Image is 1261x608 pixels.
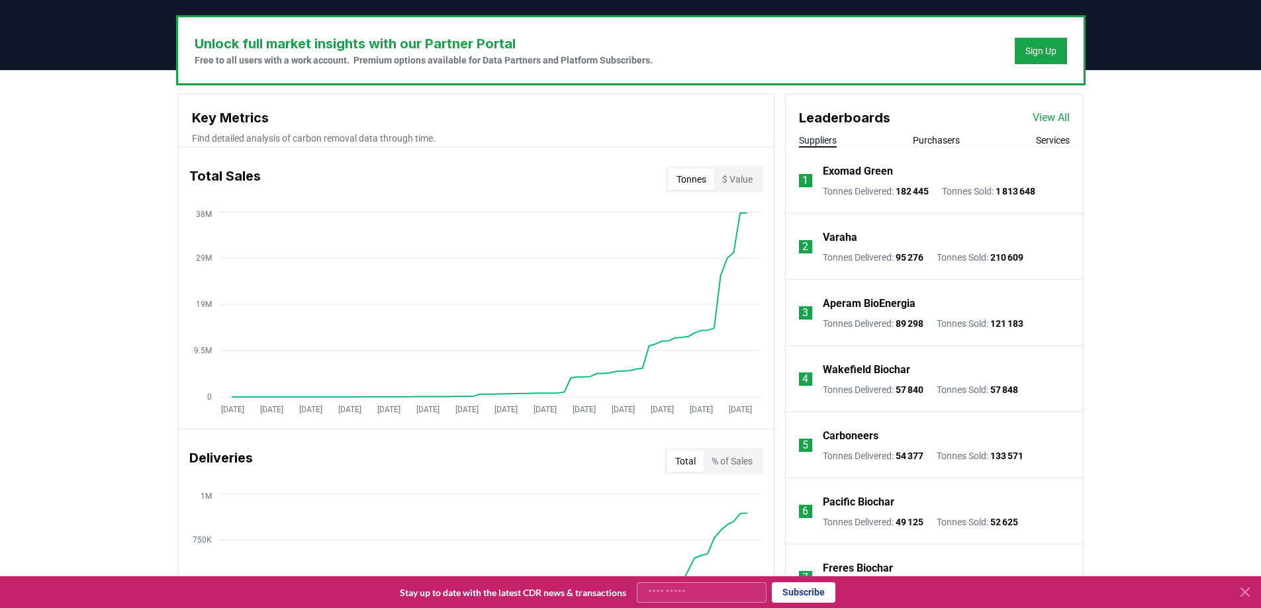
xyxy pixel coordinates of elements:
[494,405,517,414] tspan: [DATE]
[823,383,923,396] p: Tonnes Delivered :
[689,405,712,414] tspan: [DATE]
[802,173,808,189] p: 1
[416,405,439,414] tspan: [DATE]
[913,134,960,147] button: Purchasers
[896,252,923,263] span: 95 276
[1015,38,1067,64] button: Sign Up
[823,317,923,330] p: Tonnes Delivered :
[990,451,1023,461] span: 133 571
[937,383,1018,396] p: Tonnes Sold :
[714,169,761,190] button: $ Value
[823,515,923,529] p: Tonnes Delivered :
[896,451,923,461] span: 54 377
[937,449,1023,462] p: Tonnes Sold :
[650,405,673,414] tspan: [DATE]
[194,346,212,355] tspan: 9.5M
[799,108,890,128] h3: Leaderboards
[259,405,283,414] tspan: [DATE]
[823,163,893,179] a: Exomad Green
[823,296,915,312] a: Aperam BioEnergia
[189,448,253,474] h3: Deliveries
[192,108,761,128] h3: Key Metrics
[942,185,1035,198] p: Tonnes Sold :
[611,405,634,414] tspan: [DATE]
[990,517,1018,527] span: 52 625
[823,185,929,198] p: Tonnes Delivered :
[338,405,361,414] tspan: [DATE]
[728,405,751,414] tspan: [DATE]
[823,362,910,378] a: Wakefield Biochar
[196,210,212,219] tspan: 38M
[189,166,261,193] h3: Total Sales
[802,437,808,453] p: 5
[1036,134,1070,147] button: Services
[196,253,212,263] tspan: 29M
[823,428,878,444] a: Carboneers
[1033,110,1070,126] a: View All
[823,494,894,510] a: Pacific Biochar
[823,230,857,245] a: Varaha
[937,251,1023,264] p: Tonnes Sold :
[802,239,808,255] p: 2
[937,317,1023,330] p: Tonnes Sold :
[937,515,1018,529] p: Tonnes Sold :
[220,405,244,414] tspan: [DATE]
[990,252,1023,263] span: 210 609
[823,560,893,576] a: Freres Biochar
[201,492,212,501] tspan: 1M
[896,186,929,196] span: 182 445
[195,34,653,54] h3: Unlock full market insights with our Partner Portal
[533,405,556,414] tspan: [DATE]
[669,169,714,190] button: Tonnes
[377,405,400,414] tspan: [DATE]
[704,451,761,472] button: % of Sales
[193,535,212,544] tspan: 750K
[572,405,595,414] tspan: [DATE]
[667,451,704,472] button: Total
[896,517,923,527] span: 49 125
[823,251,923,264] p: Tonnes Delivered :
[990,384,1018,395] span: 57 848
[196,300,212,309] tspan: 19M
[802,570,808,586] p: 7
[799,134,837,147] button: Suppliers
[207,392,212,402] tspan: 0
[195,54,653,67] p: Free to all users with a work account. Premium options available for Data Partners and Platform S...
[823,449,923,462] p: Tonnes Delivered :
[802,503,808,519] p: 6
[896,318,923,329] span: 89 298
[990,318,1023,329] span: 121 183
[802,371,808,387] p: 4
[996,186,1035,196] span: 1 813 648
[1025,44,1056,58] a: Sign Up
[455,405,478,414] tspan: [DATE]
[192,132,761,145] p: Find detailed analysis of carbon removal data through time.
[896,384,923,395] span: 57 840
[802,305,808,321] p: 3
[299,405,322,414] tspan: [DATE]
